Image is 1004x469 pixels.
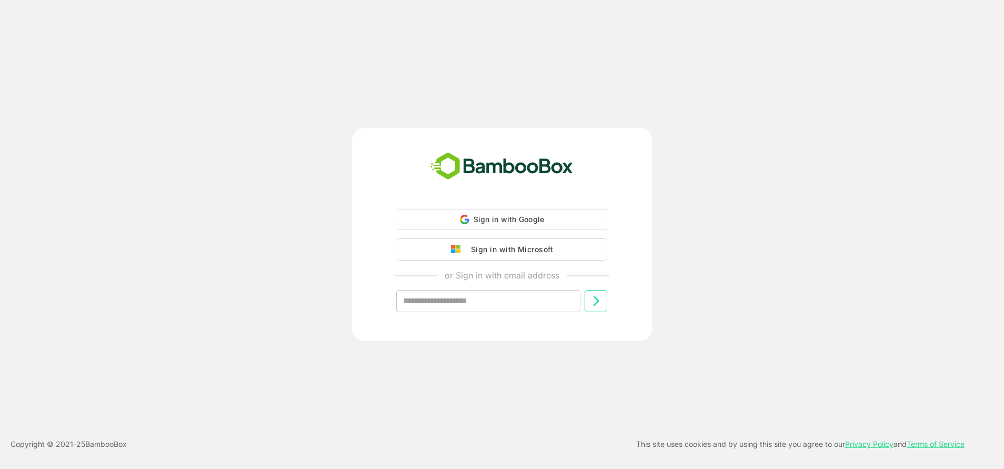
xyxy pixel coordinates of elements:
button: Sign in with Microsoft [397,238,607,261]
span: Sign in with Google [474,215,545,224]
img: google [451,245,466,254]
p: This site uses cookies and by using this site you agree to our and [636,438,965,451]
div: Sign in with Microsoft [466,243,553,256]
p: or Sign in with email address [445,269,559,282]
img: bamboobox [425,149,579,184]
div: Sign in with Google [397,209,607,230]
p: Copyright © 2021- 25 BambooBox [11,438,127,451]
a: Privacy Policy [845,440,893,448]
a: Terms of Service [907,440,965,448]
